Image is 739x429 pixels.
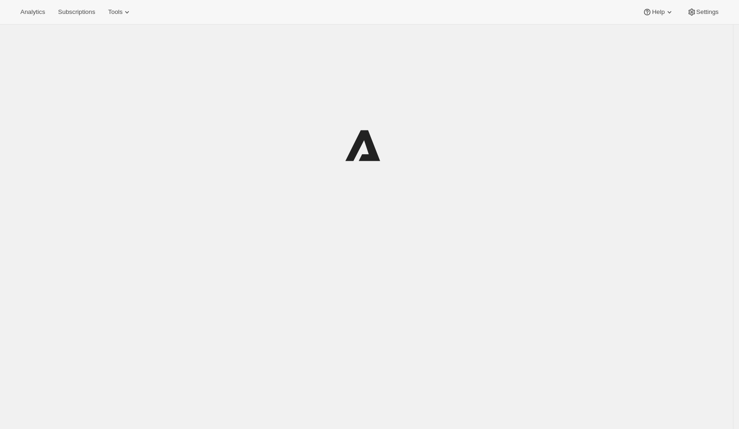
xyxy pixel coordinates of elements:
button: Help [637,6,679,19]
button: Analytics [15,6,51,19]
span: Subscriptions [58,8,95,16]
span: Analytics [20,8,45,16]
span: Tools [108,8,122,16]
button: Subscriptions [52,6,101,19]
button: Settings [682,6,724,19]
span: Settings [696,8,719,16]
button: Tools [102,6,137,19]
span: Help [652,8,664,16]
